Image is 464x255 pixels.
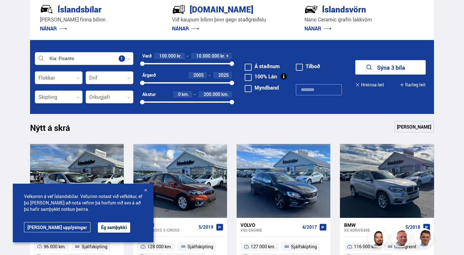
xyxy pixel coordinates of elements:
[251,243,275,251] span: 127 000 km.
[193,72,204,78] span: 2005
[354,243,379,251] span: 116 000 km.
[40,16,160,23] p: [PERSON_NAME] finna bílinn
[369,229,388,248] img: nhp88E3Fdnt1Opn2.png
[240,222,299,228] div: Volvo
[304,3,401,14] div: Íslandsvörn
[159,53,176,59] span: 100.000
[204,91,220,97] span: 200.000
[178,91,181,97] span: 0
[344,228,403,232] div: X5 XDRIVE40E
[142,73,156,78] div: Árgerð
[400,77,426,92] button: Ítarleg leit
[344,222,403,228] div: BMW
[40,3,53,16] img: JRvxyua_JYH6wB4c.svg
[302,225,317,230] span: 4/2017
[137,228,196,232] div: SX4 S-Cross S-CROSS
[5,3,24,22] button: Opna LiveChat spjallviðmót
[24,193,142,212] span: Velkomin á vef Íslandsbílar. Vefurinn notast við vefkökur, ef þú [PERSON_NAME] að nota vefinn þá ...
[296,64,320,69] label: Tilboð
[98,222,130,233] button: Ég samþykki
[177,53,182,59] span: kr.
[187,243,213,251] span: Sjálfskipting
[172,3,269,14] div: [DOMAIN_NAME]
[196,53,219,59] span: 10.000.000
[245,64,280,69] label: Á staðnum
[226,53,229,59] span: +
[240,228,299,232] div: V60 ENGINE
[147,243,172,251] span: 128 000 km.
[137,222,196,228] div: Suzuki
[24,222,90,232] a: [PERSON_NAME] upplýsingar
[245,85,279,90] label: Myndband
[172,25,199,32] a: NÁNAR
[405,225,420,230] span: 5/2018
[355,60,426,75] button: Sýna 3 bíla
[245,74,277,79] label: 100% Lán
[394,121,434,132] a: [PERSON_NAME]
[415,229,434,248] img: FbJEzSuNWCJXmdc-.webp
[142,53,152,59] div: Verð
[82,243,107,251] span: Sjálfskipting
[30,123,81,136] h1: Nýtt á skrá
[40,3,137,14] div: Íslandsbílar
[142,92,156,97] div: Akstur
[199,225,213,230] span: 5/2019
[172,3,185,16] img: tr5P-W3DuiFaO7aO.svg
[392,229,411,248] img: siFngHWaQ9KaOqBr.png
[304,16,424,23] p: Nano Ceramic grafín lakkvörn
[40,25,67,32] a: NÁNAR
[355,77,384,92] button: Hreinsa leit
[218,72,229,78] span: 2025
[172,16,292,23] p: Við kaupum bílinn þinn gegn staðgreiðslu
[304,3,318,16] img: -Svtn6bYgwAsiwNX.svg
[220,53,225,59] span: kr.
[182,92,189,97] span: km.
[221,92,229,97] span: km.
[44,243,66,251] span: 96 000 km.
[291,243,317,251] span: Sjálfskipting
[304,25,332,32] a: NÁNAR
